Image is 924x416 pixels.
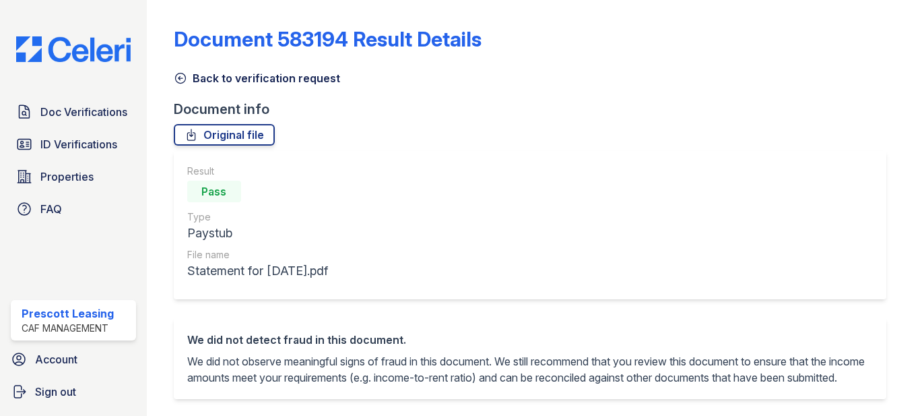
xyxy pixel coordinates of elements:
a: Doc Verifications [11,98,136,125]
span: Account [35,351,77,367]
a: Original file [174,124,275,146]
span: FAQ [40,201,62,217]
div: Statement for [DATE].pdf [187,262,328,280]
div: Type [187,210,328,224]
a: Account [5,346,141,373]
div: Result [187,165,328,178]
div: Paystub [187,224,328,243]
div: Pass [187,181,241,202]
a: Back to verification request [174,70,340,86]
img: CE_Logo_Blue-a8612792a0a2168367f1c8372b55b34899dd931a85d93a1a3d3e32e68fde9ad4.png [5,36,141,62]
a: Sign out [5,378,141,405]
div: Document info [174,100,897,119]
a: Properties [11,163,136,190]
span: Properties [40,169,94,185]
div: Prescott Leasing [22,305,114,322]
a: ID Verifications [11,131,136,158]
iframe: chat widget [867,362,911,403]
p: We did not observe meaningful signs of fraud in this document. We still recommend that you review... [187,353,873,386]
div: We did not detect fraud in this document. [187,332,873,348]
span: Sign out [35,384,76,400]
div: CAF Management [22,322,114,335]
div: File name [187,248,328,262]
a: Document 583194 Result Details [174,27,482,51]
span: Doc Verifications [40,104,127,120]
a: FAQ [11,196,136,222]
span: ID Verifications [40,136,117,152]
